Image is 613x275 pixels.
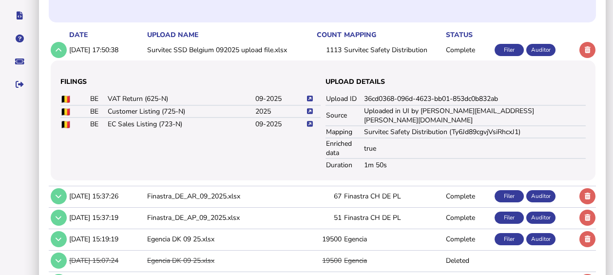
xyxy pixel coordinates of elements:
td: [DATE] 15:19:19 [67,229,145,249]
td: Finastra CH DE PL [342,208,444,228]
button: Help pages [9,28,30,49]
td: Egencia DK 09 25.xlsx [145,229,310,249]
button: Delete upload [579,42,595,58]
td: [DATE] 15:07:24 [67,250,145,270]
button: Show/hide row detail [51,231,67,247]
td: 51 [310,208,342,228]
img: BE flag [61,96,71,103]
td: 36cd0368-096d-4623-bb01-853dc0b832ab [364,93,586,105]
button: Delete upload [579,231,595,247]
td: Finastra CH DE PL [342,186,444,206]
td: BE [90,118,107,130]
td: 67 [310,186,342,206]
div: Filer [495,44,524,56]
td: 2025 [255,105,306,118]
td: 1113 [310,40,342,60]
td: [DATE] 15:37:26 [67,186,145,206]
th: mapping [342,30,444,40]
td: Finastra_DE_AP_09_2025.xlsx [145,208,310,228]
td: true [364,138,586,158]
h3: Upload details [326,77,586,86]
td: 09-2025 [255,93,306,105]
h3: Filings [60,77,321,86]
td: EC Sales Listing (723-N) [107,118,255,130]
td: Finastra_DE_AR_09_2025.xlsx [145,186,310,206]
td: Complete [444,208,493,228]
td: Egencia DK 09 25.xlsx [145,250,310,270]
td: 09-2025 [255,118,306,130]
td: Uploaded in UI by [PERSON_NAME][EMAIL_ADDRESS][PERSON_NAME][DOMAIN_NAME] [364,105,586,126]
td: Egencia [342,250,444,270]
button: Delete upload [579,188,595,204]
div: Filer [495,233,524,245]
button: Sign out [9,74,30,95]
div: Auditor [526,212,556,224]
button: Show/hide row detail [51,253,67,269]
button: Raise a support ticket [9,51,30,72]
td: BE [90,93,107,105]
th: date [67,30,145,40]
td: Egencia [342,229,444,249]
td: Complete [444,186,493,206]
td: Upload ID [326,93,364,105]
div: Auditor [526,190,556,202]
td: Customer Listing (725-N) [107,105,255,118]
td: 1m 50s [364,158,586,171]
td: Deleted [444,250,493,270]
button: Show/hide row detail [51,188,67,204]
th: upload name [145,30,310,40]
button: Developer hub links [9,5,30,26]
td: [DATE] 17:50:38 [67,40,145,60]
td: Enriched data [326,138,364,158]
th: count [310,30,342,40]
div: Filer [495,212,524,224]
div: Filer [495,190,524,202]
td: Complete [444,229,493,249]
td: BE [90,105,107,118]
td: Mapping [326,126,364,138]
td: Survitec Safety Distribution (Ty6Jd89cgvjVsiRhcxJ1) [364,126,586,138]
td: 19500 [310,250,342,270]
th: status [444,30,493,40]
td: 19500 [310,229,342,249]
td: Source [326,105,364,126]
td: Survitec Safety Distribution [342,40,444,60]
td: [DATE] 15:37:19 [67,208,145,228]
button: Show/hide row detail [51,210,67,226]
td: Duration [326,158,364,171]
div: Auditor [526,233,556,245]
td: Survitec SSD Belgium 092025 upload file.xlsx [145,40,310,60]
td: VAT Return (625-N) [107,93,255,105]
td: Complete [444,40,493,60]
img: BE flag [61,121,71,128]
button: Delete upload [579,210,595,226]
div: Auditor [526,44,556,56]
img: BE flag [61,108,71,116]
button: Show/hide row detail [51,42,67,58]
